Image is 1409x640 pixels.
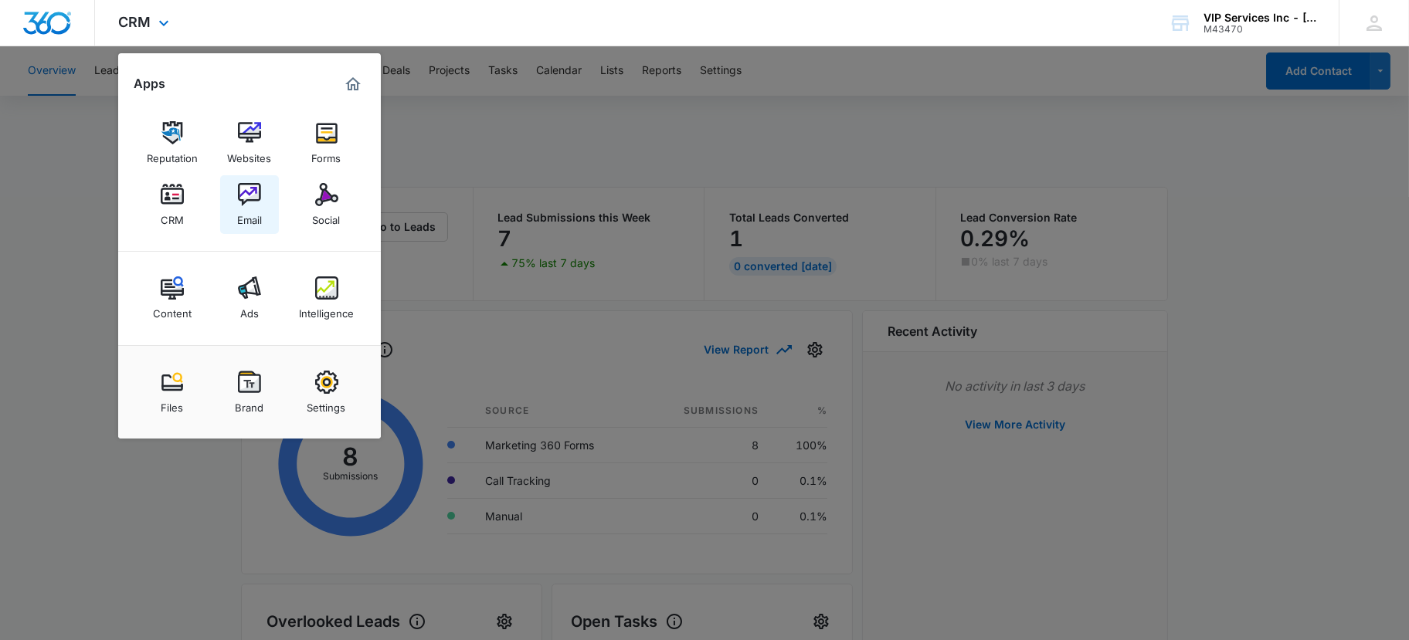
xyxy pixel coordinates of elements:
a: Content [143,269,202,327]
a: Email [220,175,279,234]
a: Websites [220,113,279,172]
div: Content [153,300,192,320]
a: Intelligence [297,269,356,327]
div: Forms [312,144,341,164]
a: Ads [220,269,279,327]
div: Websites [227,144,271,164]
div: account id [1204,24,1316,35]
div: Email [237,206,262,226]
div: CRM [161,206,184,226]
div: Files [161,394,183,414]
div: Intelligence [299,300,354,320]
a: Files [143,363,202,422]
a: Social [297,175,356,234]
div: account name [1204,12,1316,24]
h2: Apps [134,76,165,91]
a: Settings [297,363,356,422]
div: Brand [235,394,263,414]
div: Ads [240,300,259,320]
span: CRM [118,14,151,30]
div: Social [313,206,341,226]
a: Forms [297,113,356,172]
div: Reputation [147,144,198,164]
a: Brand [220,363,279,422]
a: CRM [143,175,202,234]
a: Marketing 360® Dashboard [341,72,365,97]
a: Reputation [143,113,202,172]
div: Settings [307,394,346,414]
